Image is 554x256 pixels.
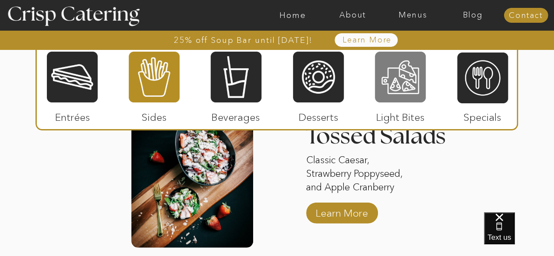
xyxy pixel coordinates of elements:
a: Contact [504,11,548,20]
a: 25% off Soup Bar until [DATE]! [142,36,344,45]
a: Blog [443,11,503,20]
a: Home [263,11,323,20]
p: Entrées [43,102,102,128]
p: Desserts [289,102,348,128]
a: About [323,11,383,20]
a: Learn More [322,36,412,45]
p: Specials [453,102,512,128]
a: Menus [383,11,443,20]
a: Learn More [313,198,371,224]
p: Sides [125,102,183,128]
h3: Tossed Salads [306,125,456,147]
p: Classic Caesar, Strawberry Poppyseed, and Apple Cranberry [306,154,415,196]
p: Beverages [207,102,265,128]
iframe: podium webchat widget bubble [484,212,554,256]
p: Light Bites [371,102,430,128]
